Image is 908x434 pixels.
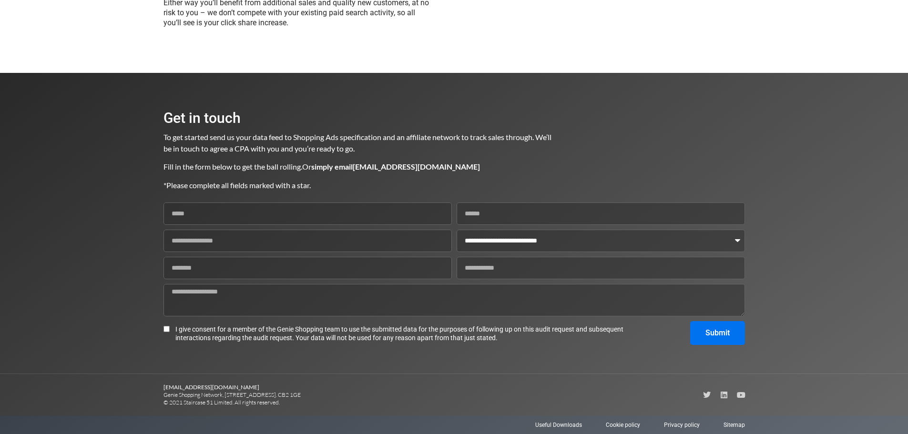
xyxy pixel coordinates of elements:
a: Useful Downloads [535,421,582,429]
h2: Get in touch [163,111,552,125]
span: Or [302,162,480,171]
span: Submit [705,329,730,337]
span: I give consent for a member of the Genie Shopping team to use the submitted data for the purposes... [175,325,628,342]
a: Privacy policy [664,421,700,429]
a: Cookie policy [606,421,640,429]
b: [EMAIL_ADDRESS][DOMAIN_NAME] [163,384,259,391]
p: *Please complete all fields marked with a star. [163,180,552,191]
span: To get started send us your data feed to Shopping Ads specification and an affiliate network to t... [163,132,553,153]
button: Submit [690,321,745,345]
p: Genie Shopping Network, [STREET_ADDRESS]. CB2 1GE © 2021 Staircase 51 Limited. All rights reserved. [163,384,454,406]
a: Sitemap [724,421,745,429]
span: Fill in the form below to get the ball rolling. [163,162,302,171]
b: simply email [EMAIL_ADDRESS][DOMAIN_NAME] [311,162,480,171]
